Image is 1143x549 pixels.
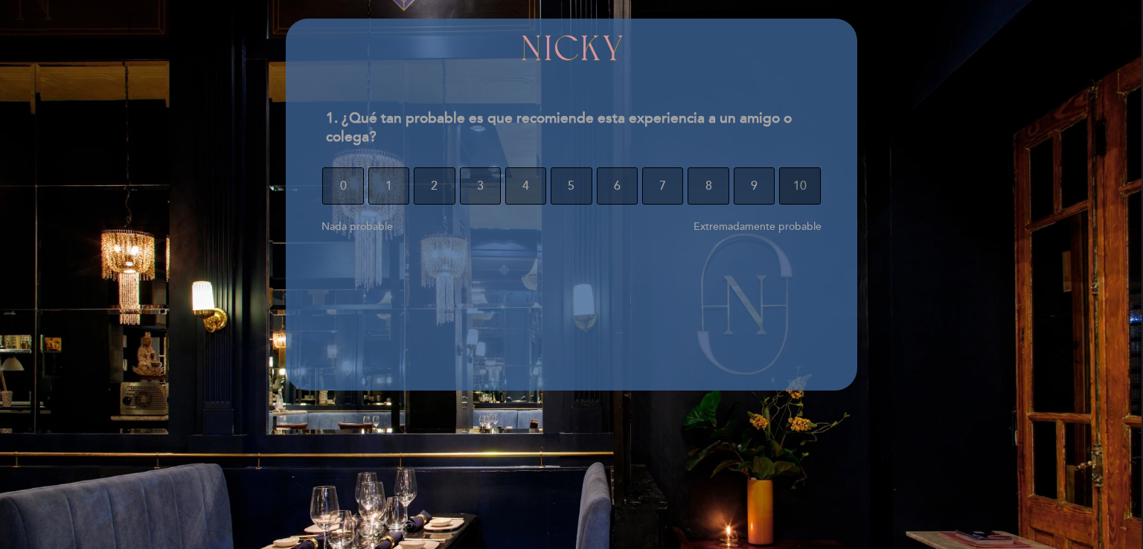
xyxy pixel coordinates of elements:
button: 4 [505,167,546,205]
span: 1 [385,165,392,207]
span: 5 [568,165,574,207]
span: 4 [522,165,529,207]
button: 5 [551,167,592,205]
span: 10 [793,165,807,207]
span: 2 [431,165,438,207]
button: 6 [597,167,638,205]
img: header_1656360668.png [519,33,624,62]
span: 6 [614,165,621,207]
button: 10 [779,167,820,205]
span: 3 [477,165,484,207]
button: 8 [688,167,729,205]
span: Extremadamente probable [694,220,822,233]
span: 8 [705,165,712,207]
button: 9 [734,167,775,205]
span: Nada probable [321,220,393,233]
button: 0 [322,167,363,205]
span: 9 [751,165,758,207]
button: 7 [642,167,683,205]
button: 2 [414,167,455,205]
button: 3 [460,167,501,205]
div: 1. ¿Qué tan probable es que recomiende esta experiencia a un amigo o colega? [314,100,828,155]
span: 0 [340,165,347,207]
span: 7 [659,165,666,207]
button: 1 [368,167,409,205]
